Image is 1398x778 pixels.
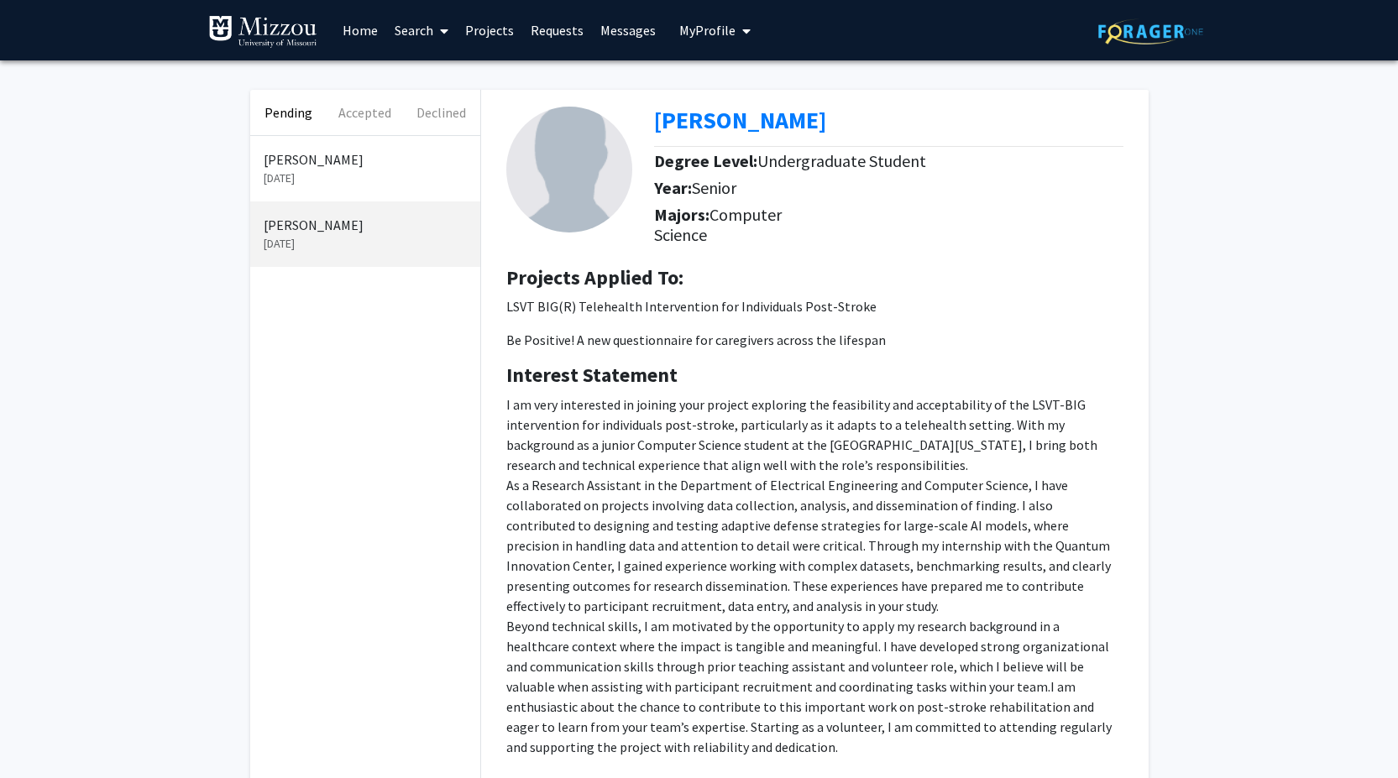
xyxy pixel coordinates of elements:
button: Accepted [327,90,403,135]
img: Profile Picture [506,107,632,232]
b: [PERSON_NAME] [654,105,826,135]
a: Home [334,1,386,60]
b: Year: [654,177,692,198]
p: [PERSON_NAME] [264,215,467,235]
span: Computer Science [654,204,782,245]
a: Projects [457,1,522,60]
p: [PERSON_NAME] [264,149,467,170]
span: As a Research Assistant in the Department of Electrical Engineering and Computer Science, I have ... [506,477,1068,514]
b: Projects Applied To: [506,264,683,290]
span: Beyond technical skills, I am motivated by the opportunity to apply my research background in a h... [506,618,1109,675]
b: Interest Statement [506,362,678,388]
p: LSVT BIG(R) Telehealth Intervention for Individuals Post-Stroke [506,296,1123,316]
iframe: Chat [13,702,71,765]
img: University of Missouri Logo [208,15,317,49]
a: Messages [592,1,664,60]
span: Senior [692,177,736,198]
a: Search [386,1,457,60]
a: Opens in a new tab [654,105,826,135]
a: Requests [522,1,592,60]
button: Declined [403,90,479,135]
span: My Profile [679,22,736,39]
p: [DATE] [264,235,467,253]
img: ForagerOne Logo [1098,18,1203,44]
span: Undergraduate Student [757,150,926,171]
p: [DATE] [264,170,467,187]
button: Pending [250,90,327,135]
b: Majors: [654,204,709,225]
p: Be Positive! A new questionnaire for caregivers across the lifespan [506,330,1123,350]
b: Degree Level: [654,150,757,171]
